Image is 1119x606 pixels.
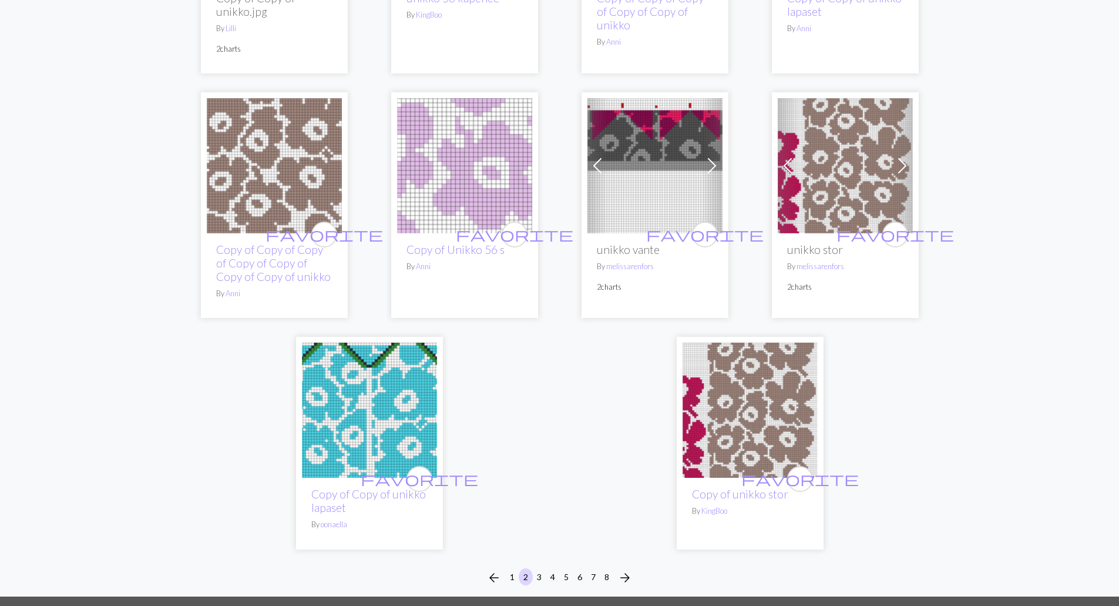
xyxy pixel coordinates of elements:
[216,288,332,299] p: By
[618,571,632,585] i: Next
[692,222,718,247] button: favourite
[502,222,527,247] button: favourite
[683,403,818,414] a: unikko stor
[646,223,764,246] i: favourite
[606,262,654,271] a: melissarenfors
[266,223,383,246] i: favourite
[597,282,713,293] p: 2 charts
[787,243,903,256] h2: unikko stor
[406,466,432,492] button: favourite
[216,23,332,34] p: By
[505,568,519,585] button: 1
[797,262,844,271] a: melissarenfors
[321,520,347,529] a: oonaella
[587,98,723,233] img: unikko vante
[226,24,236,33] a: Lilli
[456,223,573,246] i: favourite
[778,98,913,233] img: unikko stor
[311,222,337,247] button: favourite
[487,570,501,586] span: arrow_back
[226,289,240,298] a: Anni
[482,568,506,587] button: Previous
[597,261,713,272] p: By
[302,343,437,478] img: unikko lapaset
[532,568,546,585] button: 3
[587,159,723,170] a: unikko vante
[216,43,332,55] p: 2 charts
[778,159,913,170] a: unikko stor
[487,571,501,585] i: Previous
[836,225,954,243] span: favorite
[311,519,428,530] p: By
[406,261,523,272] p: By
[546,568,560,585] button: 4
[482,568,637,587] nav: Page navigation
[559,568,573,585] button: 5
[397,98,532,233] img: Unikko 60s
[361,467,478,491] i: favourite
[416,10,442,19] a: KingBoo
[597,243,713,256] h2: unikko vante
[406,243,505,256] a: Copy of Unikko 56 s
[787,282,903,293] p: 2 charts
[741,467,859,491] i: favourite
[416,262,431,271] a: Anni
[207,159,342,170] a: unikkokuvio
[397,159,532,170] a: Unikko 60s
[586,568,600,585] button: 7
[361,470,478,488] span: favorite
[207,98,342,233] img: unikkokuvio
[406,9,523,21] p: By
[606,37,621,46] a: Anni
[787,466,813,492] button: favourite
[797,24,811,33] a: Anni
[573,568,587,585] button: 6
[741,470,859,488] span: favorite
[646,225,764,243] span: favorite
[597,36,713,48] p: By
[692,487,788,501] a: Copy of unikko stor
[882,222,908,247] button: favourite
[302,403,437,414] a: unikko lapaset
[787,23,903,34] p: By
[519,568,533,585] button: 2
[618,570,632,586] span: arrow_forward
[683,343,818,478] img: unikko stor
[600,568,614,585] button: 8
[266,225,383,243] span: favorite
[692,505,808,517] p: By
[216,243,331,283] a: Copy of Copy of Copy of Copy of Copy of Copy of Copy of unikko
[836,223,954,246] i: favourite
[311,487,426,514] a: Copy of Copy of unikko lapaset
[787,261,903,272] p: By
[456,225,573,243] span: favorite
[613,568,637,587] button: Next
[701,506,727,515] a: KingBoo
